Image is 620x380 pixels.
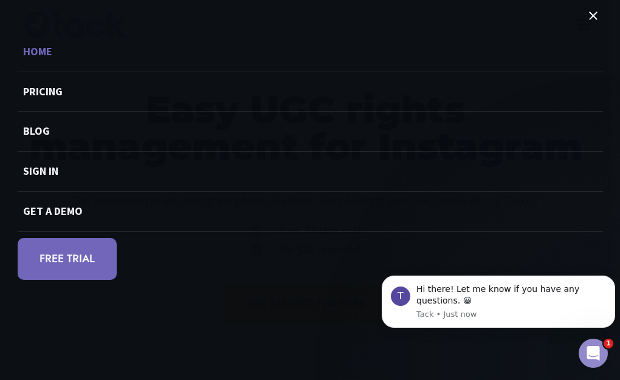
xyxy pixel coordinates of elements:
[18,238,117,280] a: FREE TRIAL
[18,72,603,112] a: Pricing
[18,192,603,232] a: Get a demo
[579,339,608,368] iframe: Intercom live chat
[18,32,603,72] a: Home
[18,32,603,232] nav: Primary Mobile
[377,260,620,374] iframe: Intercom notifications message
[18,152,603,192] a: Sign in
[18,112,603,152] a: Blog
[604,339,613,348] span: 1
